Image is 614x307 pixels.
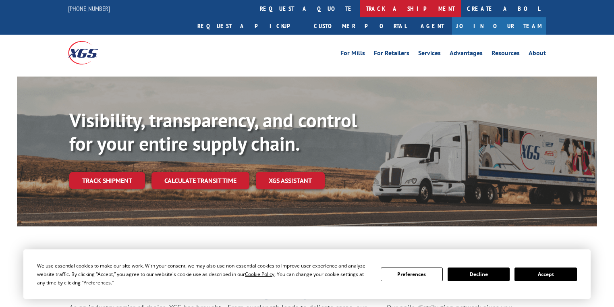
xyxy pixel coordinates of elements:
[452,17,546,35] a: Join Our Team
[69,108,357,156] b: Visibility, transparency, and control for your entire supply chain.
[381,268,443,281] button: Preferences
[374,50,409,59] a: For Retailers
[245,271,274,278] span: Cookie Policy
[68,4,110,12] a: [PHONE_NUMBER]
[308,17,413,35] a: Customer Portal
[450,50,483,59] a: Advantages
[191,17,308,35] a: Request a pickup
[340,50,365,59] a: For Mills
[529,50,546,59] a: About
[448,268,510,281] button: Decline
[413,17,452,35] a: Agent
[83,279,111,286] span: Preferences
[151,172,249,189] a: Calculate transit time
[514,268,577,281] button: Accept
[37,261,371,287] div: We use essential cookies to make our site work. With your consent, we may also use non-essential ...
[492,50,520,59] a: Resources
[69,172,145,189] a: Track shipment
[23,249,591,299] div: Cookie Consent Prompt
[256,172,325,189] a: XGS ASSISTANT
[418,50,441,59] a: Services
